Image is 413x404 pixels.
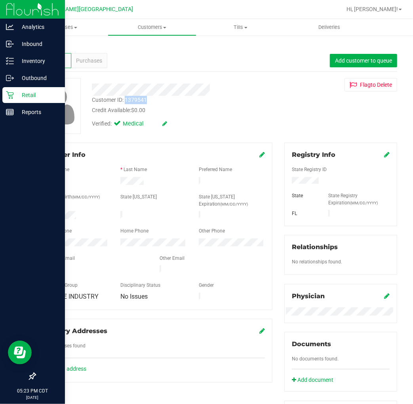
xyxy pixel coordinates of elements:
inline-svg: Outbound [6,74,14,82]
p: Inbound [14,39,61,49]
span: Delivery Addresses [42,327,107,335]
span: Ft [PERSON_NAME][GEOGRAPHIC_DATA] [29,6,133,13]
span: (MM/DD/YYYY) [72,195,100,199]
label: State [US_STATE] Expiration [199,193,265,208]
label: Gender [199,282,214,289]
label: Disciplinary Status [120,282,160,289]
span: (MM/DD/YYYY) [221,202,248,206]
label: Preferred Name [199,166,232,173]
inline-svg: Inbound [6,40,14,48]
label: Other Phone [199,227,225,234]
label: State Registry Expiration [328,192,390,206]
p: Outbound [14,73,61,83]
iframe: Resource center [8,341,32,364]
a: Tills [196,19,285,36]
div: Verified: [92,120,167,128]
a: Deliveries [285,19,374,36]
button: Flagto Delete [344,78,397,91]
a: Add document [292,376,337,384]
span: Registry Info [292,151,335,158]
span: Documents [292,340,331,348]
inline-svg: Reports [6,108,14,116]
div: Credit Available: [92,106,267,114]
label: Home Phone [120,227,148,234]
span: $0.00 [131,107,145,113]
span: SERVICE INDUSTRY [42,293,99,300]
span: Hi, [PERSON_NAME]! [346,6,398,12]
span: Purchases [76,57,102,65]
label: State [US_STATE] [120,193,157,200]
span: Add customer to queue [335,57,392,64]
a: Customers [108,19,196,36]
p: Inventory [14,56,61,66]
span: Deliveries [308,24,351,31]
span: Medical [123,120,154,128]
label: State Registry ID [292,166,327,173]
span: (MM/DD/YYYY) [350,201,378,205]
label: Date of Birth [46,193,100,200]
span: No Issues [120,293,148,300]
inline-svg: Analytics [6,23,14,31]
label: Last Name [124,166,147,173]
span: Customers [108,24,196,31]
p: [DATE] [4,394,61,400]
label: No relationships found. [292,258,342,265]
p: Analytics [14,22,61,32]
button: Add customer to queue [330,54,397,67]
div: State [286,192,322,199]
p: Retail [14,90,61,100]
div: Customer ID: 1379541 [92,96,147,104]
span: No documents found. [292,356,339,362]
p: Reports [14,107,61,117]
span: Physician [292,292,325,300]
span: Tills [197,24,285,31]
inline-svg: Inventory [6,57,14,65]
label: Other Email [160,255,185,262]
p: 05:23 PM CDT [4,387,61,394]
div: FL [286,210,322,217]
inline-svg: Retail [6,91,14,99]
span: Relationships [292,243,338,251]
